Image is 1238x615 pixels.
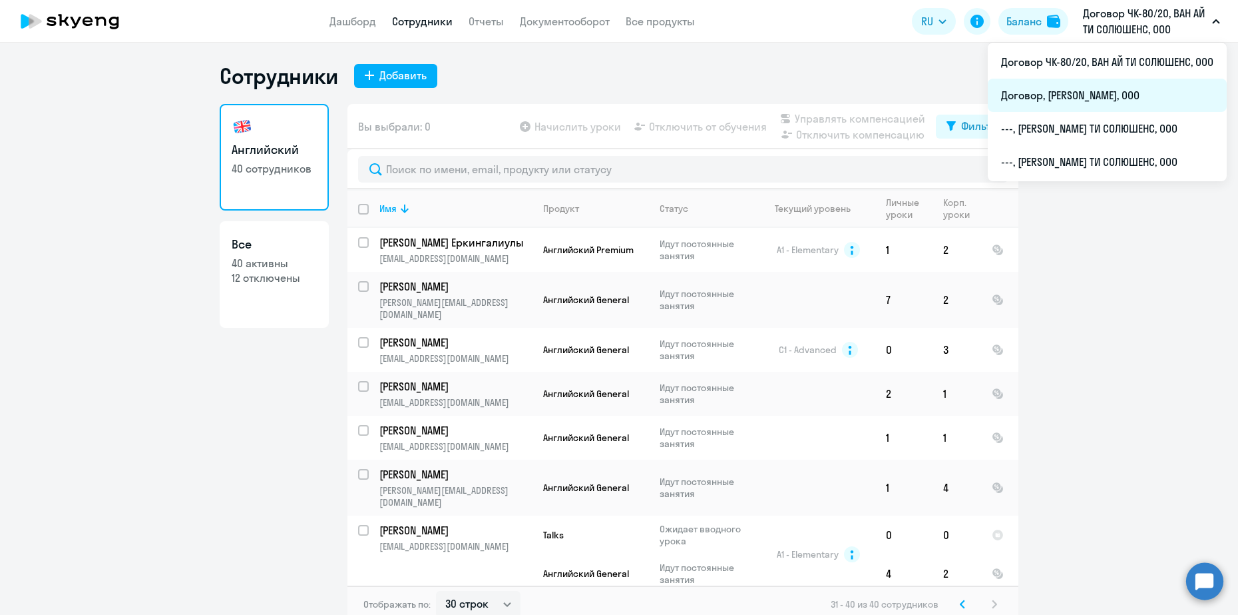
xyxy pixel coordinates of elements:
p: [PERSON_NAME] [379,423,530,438]
p: Идут постоянные занятия [660,476,751,500]
span: Вы выбрали: 0 [358,119,431,135]
p: Идут постоянные занятия [660,288,751,312]
p: Идут постоянные занятия [660,382,751,406]
p: Идут постоянные занятия [660,426,751,450]
div: Продукт [543,203,579,215]
p: [PERSON_NAME] [379,279,530,294]
div: Имя [379,203,532,215]
button: RU [912,8,956,35]
img: english [232,116,253,137]
span: 31 - 40 из 40 сотрудников [831,598,938,610]
p: [PERSON_NAME][EMAIL_ADDRESS][DOMAIN_NAME] [379,297,532,320]
span: Английский General [543,344,629,356]
p: Ожидает вводного урока [660,523,751,547]
a: [PERSON_NAME] [379,279,532,294]
div: Корп. уроки [943,197,980,221]
span: Английский General [543,482,629,494]
a: Отчеты [469,15,504,28]
td: 2 [932,272,981,328]
div: Личные уроки [886,197,932,221]
p: 40 активны [232,256,317,271]
a: [PERSON_NAME] Еркингалиулы [379,235,532,250]
a: Все продукты [626,15,695,28]
img: balance [1047,15,1060,28]
span: Английский General [543,432,629,444]
p: Идут постоянные занятия [660,238,751,262]
div: Добавить [379,67,427,83]
p: Идут постоянные занятия [660,338,751,362]
td: 1 [875,228,932,272]
p: [PERSON_NAME][EMAIL_ADDRESS][DOMAIN_NAME] [379,484,532,508]
div: Текущий уровень [775,203,851,215]
td: 3 [932,328,981,372]
p: [EMAIL_ADDRESS][DOMAIN_NAME] [379,440,532,452]
p: [EMAIL_ADDRESS][DOMAIN_NAME] [379,540,532,552]
span: RU [921,13,933,29]
td: 2 [875,372,932,416]
p: [EMAIL_ADDRESS][DOMAIN_NAME] [379,253,532,265]
td: 2 [932,228,981,272]
td: 0 [875,328,932,372]
p: [PERSON_NAME] [379,523,530,538]
button: Договор ЧК-80/20, ВАН АЙ ТИ СОЛЮШЕНС, ООО [1076,5,1227,37]
div: Баланс [1006,13,1042,29]
span: Английский Premium [543,244,634,256]
a: [PERSON_NAME] [379,423,532,438]
span: C1 - Advanced [779,344,837,356]
div: Фильтр [961,118,997,134]
td: 1 [875,416,932,460]
td: 7 [875,272,932,328]
button: Добавить [354,64,437,88]
span: Английский General [543,294,629,306]
div: Имя [379,203,397,215]
span: A1 - Elementary [777,244,839,256]
span: Английский General [543,568,629,580]
td: 1 [932,372,981,416]
span: Talks [543,529,564,541]
ul: RU [988,43,1227,181]
a: [PERSON_NAME] [379,523,532,538]
a: [PERSON_NAME] [379,379,532,394]
td: 4 [932,460,981,516]
p: 12 отключены [232,271,317,285]
p: [PERSON_NAME] [379,467,530,482]
p: [EMAIL_ADDRESS][DOMAIN_NAME] [379,352,532,364]
p: Идут постоянные занятия [660,562,751,586]
span: Отображать по: [363,598,431,610]
td: 2 [932,554,981,593]
a: [PERSON_NAME] [379,335,532,350]
p: Договор ЧК-80/20, ВАН АЙ ТИ СОЛЮШЕНС, ООО [1083,5,1207,37]
h3: Английский [232,141,317,159]
p: [PERSON_NAME] Еркингалиулы [379,235,530,250]
td: 0 [875,516,932,554]
span: Английский General [543,388,629,400]
p: [PERSON_NAME] [379,335,530,350]
td: 1 [875,460,932,516]
button: Фильтр [936,115,1008,139]
span: A1 - Elementary [777,548,839,560]
p: 40 сотрудников [232,161,317,176]
h1: Сотрудники [220,63,338,89]
a: [PERSON_NAME] [379,467,532,482]
button: Балансbalance [998,8,1068,35]
h3: Все [232,236,317,253]
input: Поиск по имени, email, продукту или статусу [358,156,1008,183]
td: 4 [875,554,932,593]
p: [EMAIL_ADDRESS][DOMAIN_NAME] [379,396,532,408]
a: Дашборд [329,15,376,28]
div: Текущий уровень [762,203,875,215]
div: Статус [660,203,688,215]
a: Документооборот [520,15,610,28]
td: 1 [932,416,981,460]
a: Английский40 сотрудников [220,104,329,211]
a: Все40 активны12 отключены [220,221,329,328]
p: [PERSON_NAME] [379,379,530,394]
a: Сотрудники [392,15,453,28]
td: 0 [932,516,981,554]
